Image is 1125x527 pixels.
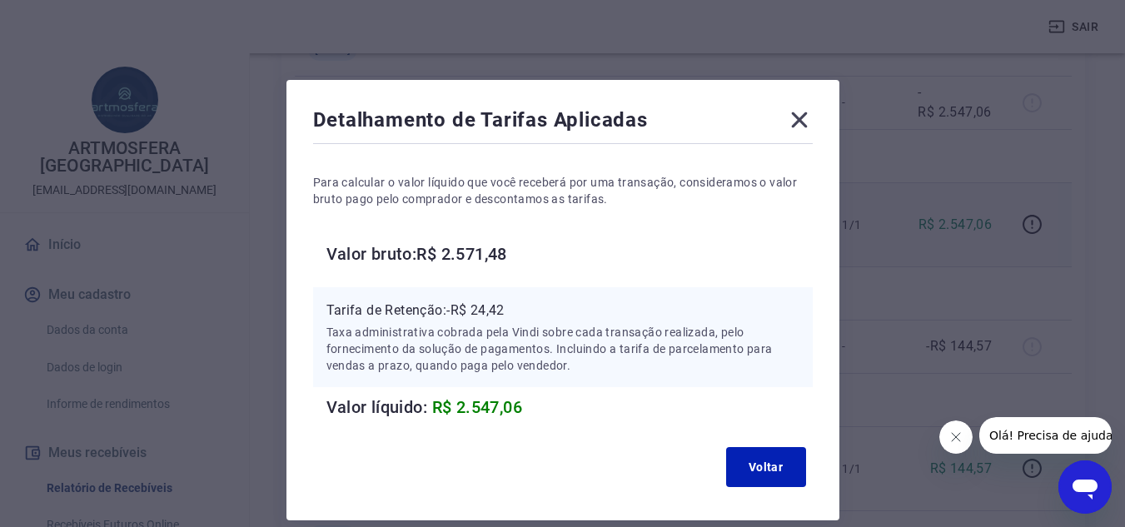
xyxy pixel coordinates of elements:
[939,420,973,454] iframe: Fechar mensagem
[326,301,799,321] p: Tarifa de Retenção: -R$ 24,42
[313,174,813,207] p: Para calcular o valor líquido que você receberá por uma transação, consideramos o valor bruto pag...
[432,397,522,417] span: R$ 2.547,06
[726,447,806,487] button: Voltar
[979,417,1112,454] iframe: Mensagem da empresa
[313,107,813,140] div: Detalhamento de Tarifas Aplicadas
[326,241,813,267] h6: Valor bruto: R$ 2.571,48
[1058,460,1112,514] iframe: Botão para abrir a janela de mensagens
[326,394,813,420] h6: Valor líquido:
[326,324,799,374] p: Taxa administrativa cobrada pela Vindi sobre cada transação realizada, pelo fornecimento da soluç...
[10,12,140,25] span: Olá! Precisa de ajuda?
